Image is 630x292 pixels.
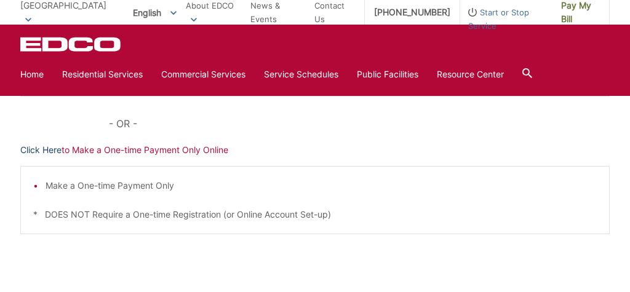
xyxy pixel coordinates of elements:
[33,208,597,221] p: * DOES NOT Require a One-time Registration (or Online Account Set-up)
[357,68,418,81] a: Public Facilities
[20,68,44,81] a: Home
[124,2,186,23] span: English
[161,68,245,81] a: Commercial Services
[46,179,597,192] li: Make a One-time Payment Only
[264,68,338,81] a: Service Schedules
[109,115,610,132] p: - OR -
[62,68,143,81] a: Residential Services
[437,68,504,81] a: Resource Center
[20,143,610,157] p: to Make a One-time Payment Only Online
[20,143,62,157] a: Click Here
[20,37,122,52] a: EDCD logo. Return to the homepage.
